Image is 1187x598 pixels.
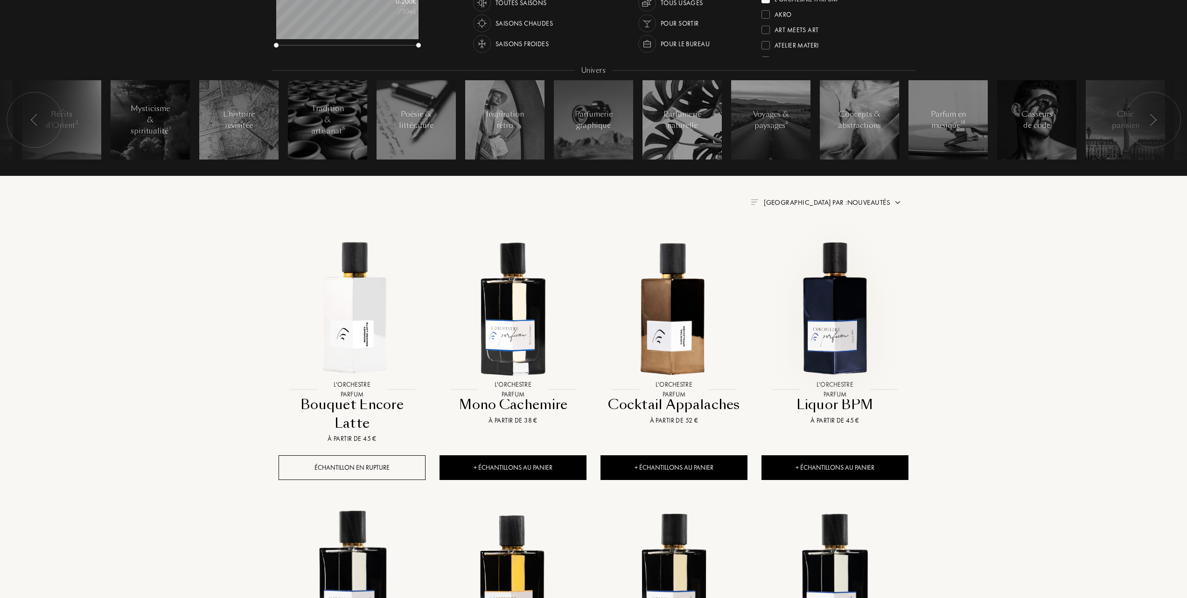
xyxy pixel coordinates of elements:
div: Parfumerie graphique [574,109,614,131]
a: Bouquet Encore Latte L'Orchestre ParfumL'Orchestre ParfumBouquet Encore LatteÀ partir de 45 € [279,224,426,455]
img: arr_left.svg [1149,114,1157,126]
div: Atelier Materi [775,37,819,50]
div: À partir de 45 € [765,416,905,425]
span: 6 [786,119,788,126]
div: À partir de 52 € [604,416,744,425]
div: Inspiration rétro [485,109,525,131]
span: 13 [961,119,965,126]
div: À partir de 38 € [443,416,583,425]
img: Liquor BPM L'Orchestre Parfum [762,235,908,380]
img: arrow.png [894,199,901,206]
div: Pour le bureau [661,35,710,53]
img: Bouquet Encore Latte L'Orchestre Parfum [279,235,425,380]
img: usage_occasion_work_white.svg [641,37,654,50]
div: Concepts & abstractions [838,109,881,131]
div: Pour sortir [661,14,699,32]
div: Art Meets Art [775,22,818,35]
div: Tradition & artisanat [308,103,348,137]
div: Parfumerie naturelle [663,109,702,131]
div: Voyages & paysages [751,109,791,131]
div: + Échantillons au panier [761,455,908,480]
img: Mono Cachemire L'Orchestre Parfum [440,235,586,380]
div: Univers [575,65,612,76]
div: Parfum en musique [929,109,968,131]
div: + Échantillons au panier [440,455,587,480]
img: usage_season_hot_white.svg [475,17,489,30]
div: Mysticisme & spiritualité [131,103,170,137]
span: [GEOGRAPHIC_DATA] par : Nouveautés [764,198,890,207]
a: Liquor BPM L'Orchestre ParfumL'Orchestre ParfumLiquor BPMÀ partir de 45 € [761,224,908,437]
div: Akro [775,7,792,19]
img: usage_occasion_party_white.svg [641,17,654,30]
span: 8 [342,125,345,132]
span: 1 [169,125,171,132]
div: + Échantillons au panier [600,455,747,480]
div: Échantillon en rupture [279,455,426,480]
img: arr_left.svg [31,114,38,126]
div: Bouquet Encore Latte [282,396,422,432]
img: usage_season_cold_white.svg [475,37,489,50]
div: L'histoire revisitée [219,109,259,131]
div: À partir de 45 € [282,434,422,444]
img: filter_by.png [751,199,758,205]
a: Cocktail Appalaches L'Orchestre ParfumL'Orchestre ParfumCocktail AppalachesÀ partir de 52 € [600,224,747,437]
div: Casseurs de code [1017,109,1057,131]
a: Mono Cachemire L'Orchestre ParfumL'Orchestre ParfumMono CachemireÀ partir de 38 € [440,224,587,437]
div: /50mL [370,7,416,16]
div: Saisons chaudes [496,14,553,32]
div: Poésie & littérature [397,109,436,131]
div: Saisons froides [496,35,549,53]
div: Baruti [775,53,795,65]
img: Cocktail Appalaches L'Orchestre Parfum [601,235,747,380]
